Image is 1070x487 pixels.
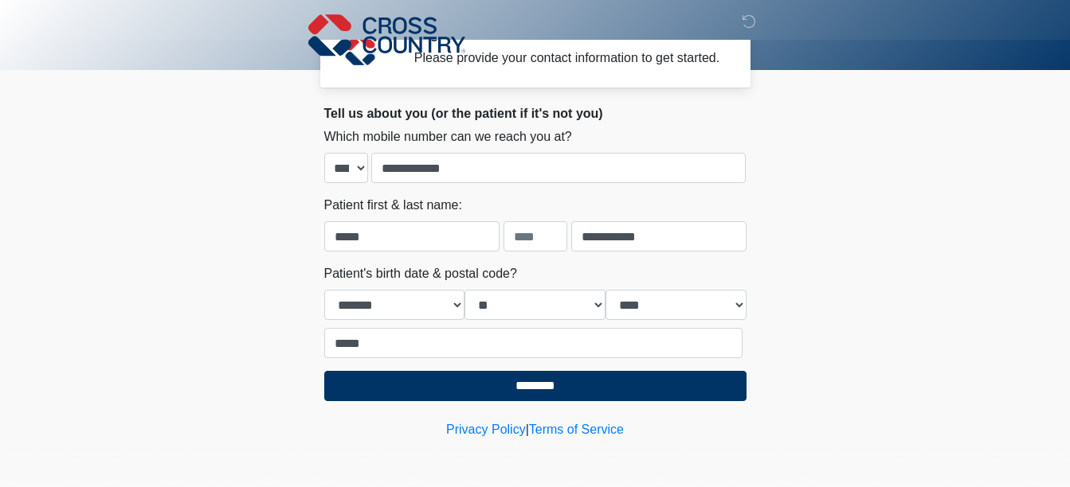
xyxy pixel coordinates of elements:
[324,106,747,121] h2: Tell us about you (or the patient if it's not you)
[529,423,624,436] a: Terms of Service
[446,423,526,436] a: Privacy Policy
[324,196,462,215] label: Patient first & last name:
[324,264,517,283] label: Patient's birth date & postal code?
[526,423,529,436] a: |
[324,127,572,146] label: Which mobile number can we reach you at?
[308,12,466,58] img: Cross Country Logo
